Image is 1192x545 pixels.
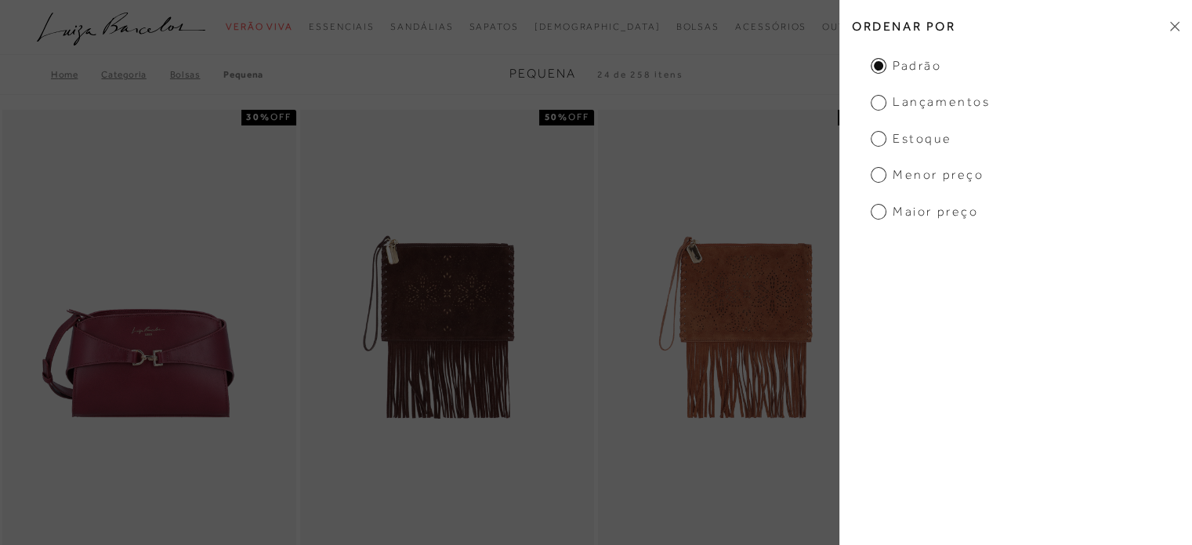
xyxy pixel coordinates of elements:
[822,21,866,32] span: Outlet
[270,111,292,122] span: OFF
[226,13,293,42] a: noSubCategoriesText
[534,13,661,42] a: noSubCategoriesText
[822,13,866,42] a: noSubCategoriesText
[597,69,683,80] span: 24 de 258 itens
[469,21,518,32] span: Sapatos
[871,130,951,147] span: Estoque
[309,21,375,32] span: Essenciais
[871,166,984,183] span: Menor preço
[51,69,101,80] a: Home
[246,111,270,122] strong: 30%
[309,13,375,42] a: noSubCategoriesText
[735,13,806,42] a: noSubCategoriesText
[509,67,576,81] span: Pequena
[390,21,453,32] span: Sandálias
[871,203,978,220] span: Maior preço
[544,111,568,122] strong: 50%
[735,21,806,32] span: Acessórios
[871,57,941,74] span: Padrão
[676,13,719,42] a: noSubCategoriesText
[676,21,719,32] span: Bolsas
[170,69,224,80] a: Bolsas
[568,111,589,122] span: OFF
[534,21,661,32] span: [DEMOGRAPHIC_DATA]
[223,69,263,80] a: Pequena
[226,21,293,32] span: Verão Viva
[101,69,169,80] a: Categoria
[390,13,453,42] a: noSubCategoriesText
[871,93,990,111] span: Lançamentos
[839,8,1192,45] h2: Ordenar por
[469,13,518,42] a: noSubCategoriesText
